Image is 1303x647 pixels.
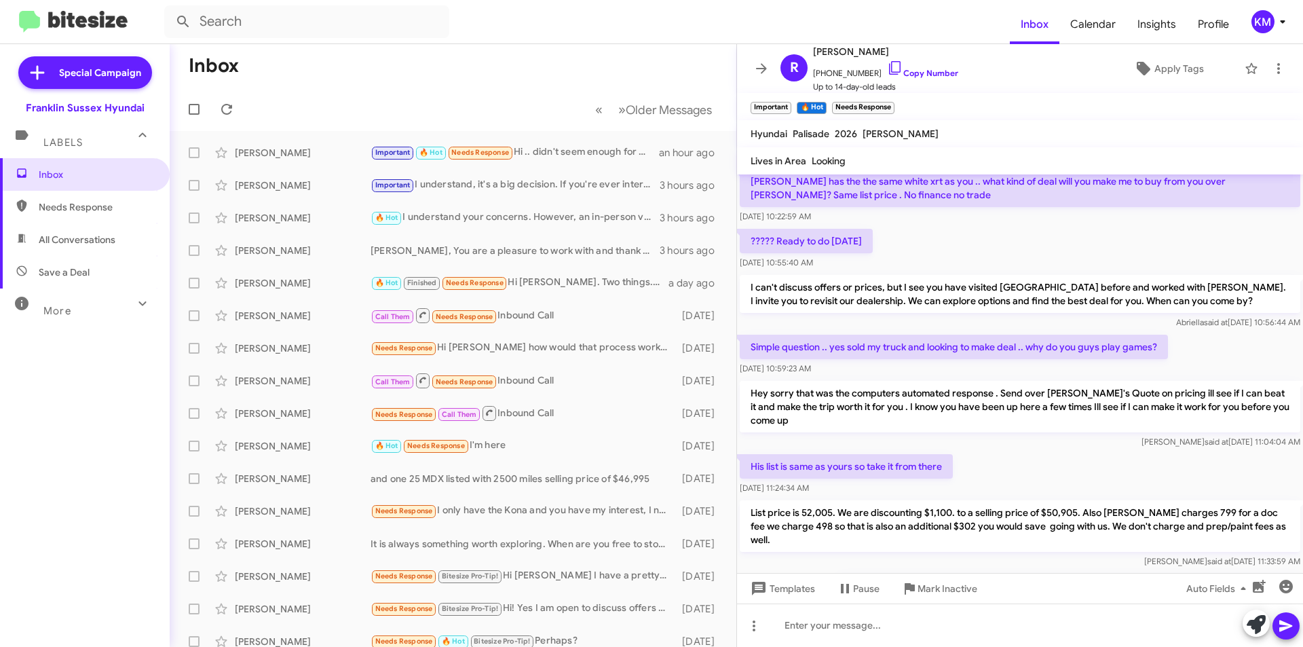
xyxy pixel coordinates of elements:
div: a day ago [668,276,725,290]
span: Needs Response [39,200,154,214]
span: More [43,305,71,317]
a: Insights [1127,5,1187,44]
button: Previous [587,96,611,124]
span: Important [375,181,411,189]
span: Inbox [1010,5,1059,44]
p: His list is same as yours so take it from there [740,454,953,479]
div: [DATE] [675,504,725,518]
span: [DATE] 10:59:23 AM [740,363,811,373]
div: 3 hours ago [660,211,725,225]
span: Needs Response [375,637,433,646]
span: Inbox [39,168,154,181]
span: Important [375,148,411,157]
span: [PERSON_NAME] [863,128,939,140]
span: Older Messages [626,103,712,117]
span: [DATE] 10:55:40 AM [740,257,813,267]
div: [PERSON_NAME] [235,472,371,485]
div: [DATE] [675,602,725,616]
p: I can't discuss offers or prices, but I see you have visited [GEOGRAPHIC_DATA] before and worked ... [740,275,1300,313]
span: Call Them [375,377,411,386]
div: [DATE] [675,407,725,420]
div: 3 hours ago [660,244,725,257]
span: Needs Response [436,312,493,321]
div: I understand, it's a big decision. If you're ever interested in exploring options for your vehicl... [371,177,660,193]
div: Inbound Call [371,405,675,422]
p: Hey sorry that was the computers automated response . Send over [PERSON_NAME]'s Quote on pricing ... [740,381,1300,432]
span: Call Them [442,410,477,419]
small: 🔥 Hot [797,102,826,114]
div: [PERSON_NAME] [235,439,371,453]
div: [DATE] [675,472,725,485]
span: Lives in Area [751,155,806,167]
div: I only have the Kona and you have my interest, I need to know more...[PERSON_NAME] [371,503,675,519]
span: [PERSON_NAME] [DATE] 11:33:59 AM [1144,556,1300,566]
div: [PERSON_NAME] [235,179,371,192]
span: 🔥 Hot [419,148,442,157]
div: [PERSON_NAME] [235,374,371,388]
a: Calendar [1059,5,1127,44]
a: Profile [1187,5,1240,44]
button: KM [1240,10,1288,33]
div: [DATE] [675,570,725,583]
span: Labels [43,136,83,149]
span: Bitesize Pro-Tip! [474,637,530,646]
div: [PERSON_NAME] [235,504,371,518]
span: R [790,57,799,79]
button: Next [610,96,720,124]
div: [PERSON_NAME] [235,211,371,225]
div: [PERSON_NAME] [235,537,371,551]
span: Needs Response [451,148,509,157]
button: Pause [826,576,890,601]
span: Needs Response [375,506,433,515]
div: an hour ago [659,146,725,160]
div: Hi [PERSON_NAME] how would that process work I don't currently have it registered since I don't u... [371,340,675,356]
span: [DATE] 10:22:59 AM [740,211,811,221]
span: Mark Inactive [918,576,977,601]
span: Needs Response [436,377,493,386]
div: [DATE] [675,309,725,322]
div: I understand your concerns. However, an in-person visit is essential for an accurate offer. We va... [371,210,660,225]
div: [PERSON_NAME] [235,244,371,257]
h1: Inbox [189,55,239,77]
input: Search [164,5,449,38]
span: Call Them [375,312,411,321]
span: Bitesize Pro-Tip! [442,572,498,580]
div: [PERSON_NAME] [235,602,371,616]
div: I'm here [371,438,675,454]
div: [DATE] [675,439,725,453]
a: Special Campaign [18,56,152,89]
div: [PERSON_NAME] [235,146,371,160]
div: [PERSON_NAME] [235,407,371,420]
span: Needs Response [446,278,504,287]
span: Needs Response [375,572,433,580]
div: It is always something worth exploring. When are you free to stop by? You can sit with [PERSON_NA... [371,537,675,551]
p: List price is 52,005. We are discounting $1,100. to a selling price of $50,905. Also [PERSON_NAME... [740,500,1300,552]
span: 🔥 Hot [375,441,398,450]
div: [DATE] [675,341,725,355]
div: [PERSON_NAME] [235,341,371,355]
div: Hi! Yes I am open to discuss offers however I still owe like $24,000 [371,601,675,616]
span: said at [1207,556,1231,566]
div: 3 hours ago [660,179,725,192]
span: said at [1204,317,1228,327]
p: Simple question .. yes sold my truck and looking to make deal .. why do you guys play games? [740,335,1168,359]
div: Inbound Call [371,372,675,389]
div: Franklin Sussex Hyundai [26,101,145,115]
span: « [595,101,603,118]
button: Apply Tags [1099,56,1238,81]
span: Looking [812,155,846,167]
span: said at [1205,437,1228,447]
span: Special Campaign [59,66,141,79]
span: Apply Tags [1154,56,1204,81]
div: [DATE] [675,374,725,388]
span: Needs Response [407,441,465,450]
span: » [618,101,626,118]
div: Hi [PERSON_NAME]. Two things. First, I'd like to put down the hold deposit on the Ioniq 6., but I... [371,275,668,291]
div: Hi [PERSON_NAME] I have a pretty hefty balance on my loan and would need to be offered enough tha... [371,568,675,584]
p: [PERSON_NAME] has the the same white xrt as you .. what kind of deal will you make me to buy from... [740,169,1300,207]
div: [PERSON_NAME] [235,276,371,290]
span: 🔥 Hot [375,213,398,222]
